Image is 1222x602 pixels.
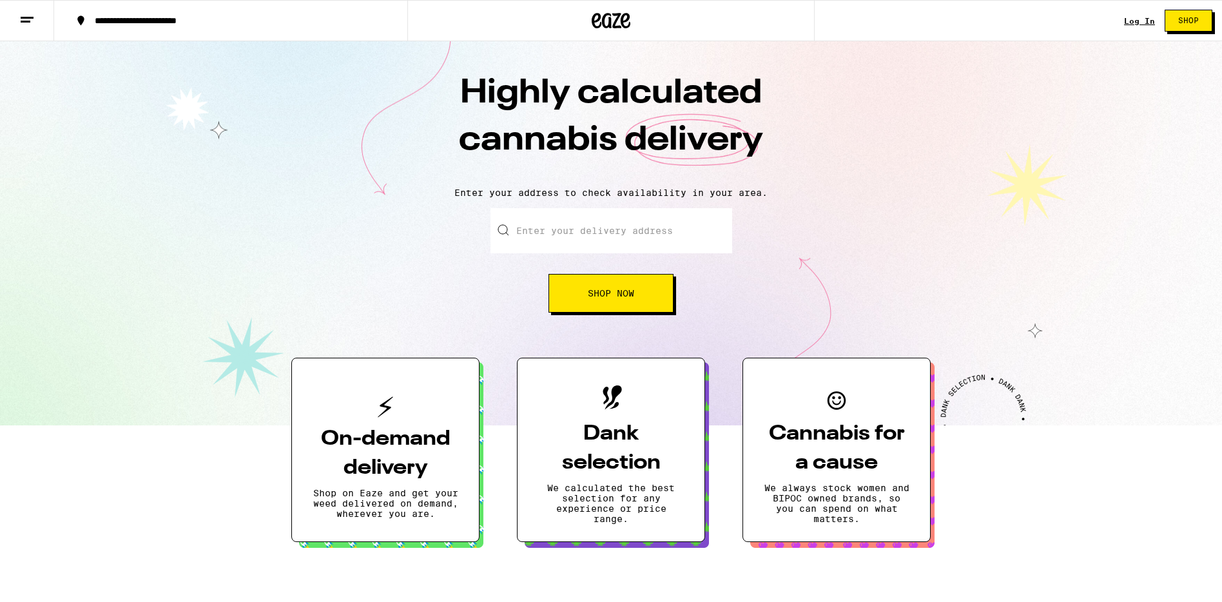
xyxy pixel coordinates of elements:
[313,425,458,483] h3: On-demand delivery
[588,289,634,298] span: Shop Now
[764,483,909,524] p: We always stock women and BIPOC owned brands, so you can spend on what matters.
[1124,17,1155,25] a: Log In
[1165,10,1212,32] button: Shop
[1155,10,1222,32] a: Shop
[538,483,684,524] p: We calculated the best selection for any experience or price range.
[742,358,931,542] button: Cannabis for a causeWe always stock women and BIPOC owned brands, so you can spend on what matters.
[490,208,732,253] input: Enter your delivery address
[313,488,458,519] p: Shop on Eaze and get your weed delivered on demand, wherever you are.
[538,420,684,478] h3: Dank selection
[1178,17,1199,24] span: Shop
[764,420,909,478] h3: Cannabis for a cause
[548,274,674,313] button: Shop Now
[385,70,837,177] h1: Highly calculated cannabis delivery
[517,358,705,542] button: Dank selectionWe calculated the best selection for any experience or price range.
[291,358,480,542] button: On-demand deliveryShop on Eaze and get your weed delivered on demand, wherever you are.
[13,188,1209,198] p: Enter your address to check availability in your area.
